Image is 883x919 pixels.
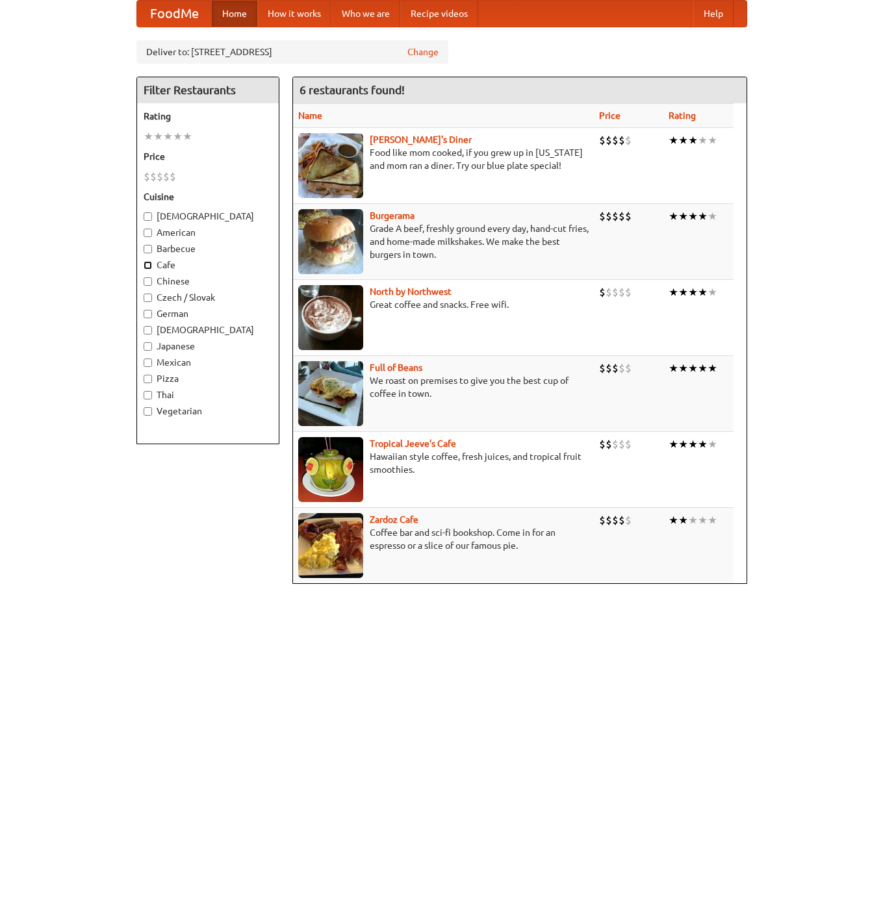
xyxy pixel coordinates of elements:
[669,285,678,299] li: ★
[144,391,152,399] input: Thai
[669,437,678,451] li: ★
[163,129,173,144] li: ★
[612,513,619,527] li: $
[144,277,152,286] input: Chinese
[708,133,717,147] li: ★
[612,133,619,147] li: $
[298,209,363,274] img: burgerama.jpg
[599,110,621,121] a: Price
[400,1,478,27] a: Recipe videos
[606,361,612,375] li: $
[612,437,619,451] li: $
[599,285,606,299] li: $
[370,362,422,373] a: Full of Beans
[157,170,163,184] li: $
[144,150,272,163] h5: Price
[688,361,698,375] li: ★
[612,209,619,223] li: $
[599,209,606,223] li: $
[144,356,272,369] label: Mexican
[619,285,625,299] li: $
[144,291,272,304] label: Czech / Slovak
[144,307,272,320] label: German
[606,285,612,299] li: $
[144,342,152,351] input: Japanese
[144,226,272,239] label: American
[144,261,152,270] input: Cafe
[599,133,606,147] li: $
[708,285,717,299] li: ★
[298,146,589,172] p: Food like mom cooked, if you grew up in [US_STATE] and mom ran a diner. Try our blue plate special!
[144,359,152,367] input: Mexican
[144,170,150,184] li: $
[144,110,272,123] h5: Rating
[407,45,439,58] a: Change
[257,1,331,27] a: How it works
[708,437,717,451] li: ★
[136,40,448,64] div: Deliver to: [STREET_ADDRESS]
[678,513,688,527] li: ★
[298,222,589,261] p: Grade A beef, freshly ground every day, hand-cut fries, and home-made milkshakes. We make the bes...
[144,242,272,255] label: Barbecue
[669,110,696,121] a: Rating
[698,361,708,375] li: ★
[144,210,272,223] label: [DEMOGRAPHIC_DATA]
[144,212,152,221] input: [DEMOGRAPHIC_DATA]
[688,209,698,223] li: ★
[144,275,272,288] label: Chinese
[619,513,625,527] li: $
[170,170,176,184] li: $
[599,437,606,451] li: $
[144,310,152,318] input: German
[144,229,152,237] input: American
[144,258,272,271] label: Cafe
[137,1,212,27] a: FoodMe
[612,285,619,299] li: $
[688,513,698,527] li: ★
[370,210,415,221] a: Burgerama
[370,438,456,449] a: Tropical Jeeve's Cafe
[298,450,589,476] p: Hawaiian style coffee, fresh juices, and tropical fruit smoothies.
[153,129,163,144] li: ★
[619,361,625,375] li: $
[144,372,272,385] label: Pizza
[625,513,632,527] li: $
[619,133,625,147] li: $
[370,286,452,297] b: North by Northwest
[678,209,688,223] li: ★
[144,294,152,302] input: Czech / Slovak
[173,129,183,144] li: ★
[688,133,698,147] li: ★
[163,170,170,184] li: $
[612,361,619,375] li: $
[599,513,606,527] li: $
[698,133,708,147] li: ★
[183,129,192,144] li: ★
[625,437,632,451] li: $
[298,526,589,552] p: Coffee bar and sci-fi bookshop. Come in for an espresso or a slice of our famous pie.
[144,190,272,203] h5: Cuisine
[698,209,708,223] li: ★
[150,170,157,184] li: $
[331,1,400,27] a: Who we are
[298,361,363,426] img: beans.jpg
[298,374,589,400] p: We roast on premises to give you the best cup of coffee in town.
[625,285,632,299] li: $
[619,437,625,451] li: $
[144,375,152,383] input: Pizza
[606,209,612,223] li: $
[298,437,363,502] img: jeeves.jpg
[708,361,717,375] li: ★
[606,513,612,527] li: $
[698,285,708,299] li: ★
[144,405,272,418] label: Vegetarian
[619,209,625,223] li: $
[606,133,612,147] li: $
[708,209,717,223] li: ★
[370,514,418,525] b: Zardoz Cafe
[698,513,708,527] li: ★
[144,407,152,416] input: Vegetarian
